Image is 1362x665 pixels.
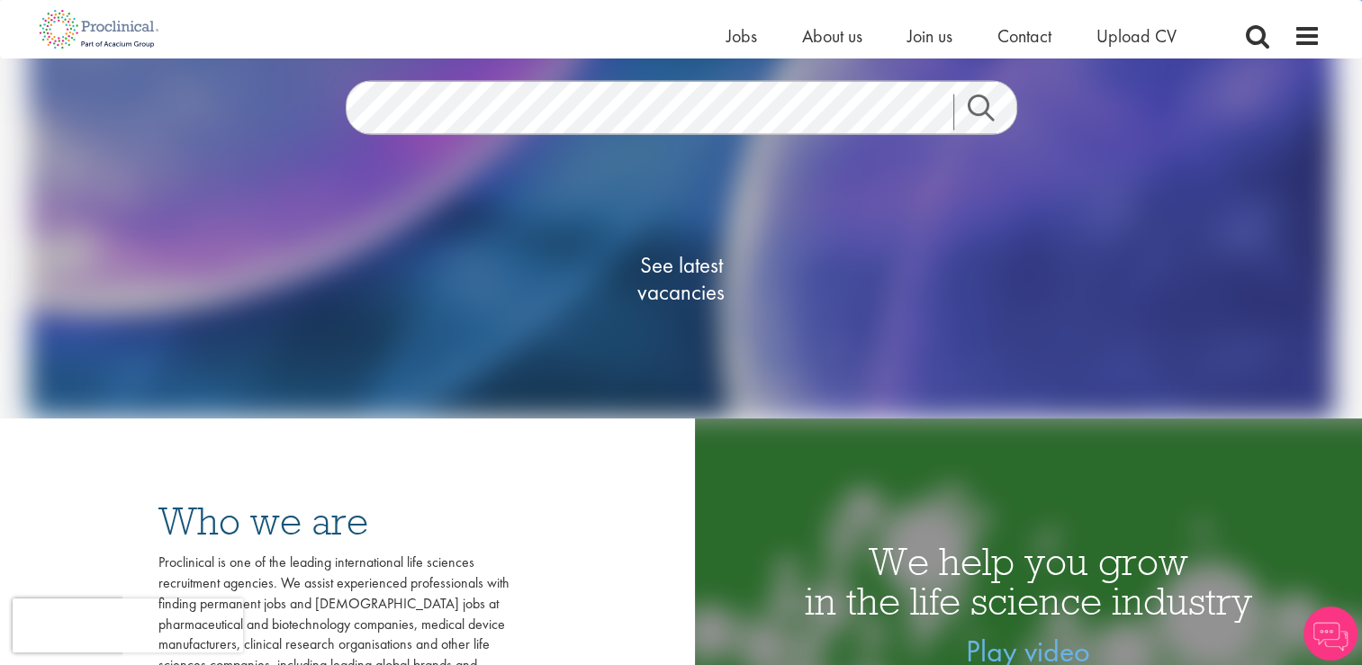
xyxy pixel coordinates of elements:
a: Jobs [726,24,757,48]
span: See latest vacancies [591,252,771,306]
a: Join us [907,24,952,48]
a: Contact [997,24,1051,48]
iframe: reCAPTCHA [13,598,243,652]
img: Chatbot [1303,607,1357,661]
h3: Who we are [158,501,510,541]
a: See latestvacancies [591,180,771,378]
a: Upload CV [1096,24,1177,48]
a: About us [802,24,862,48]
a: Job search submit button [953,94,1031,130]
